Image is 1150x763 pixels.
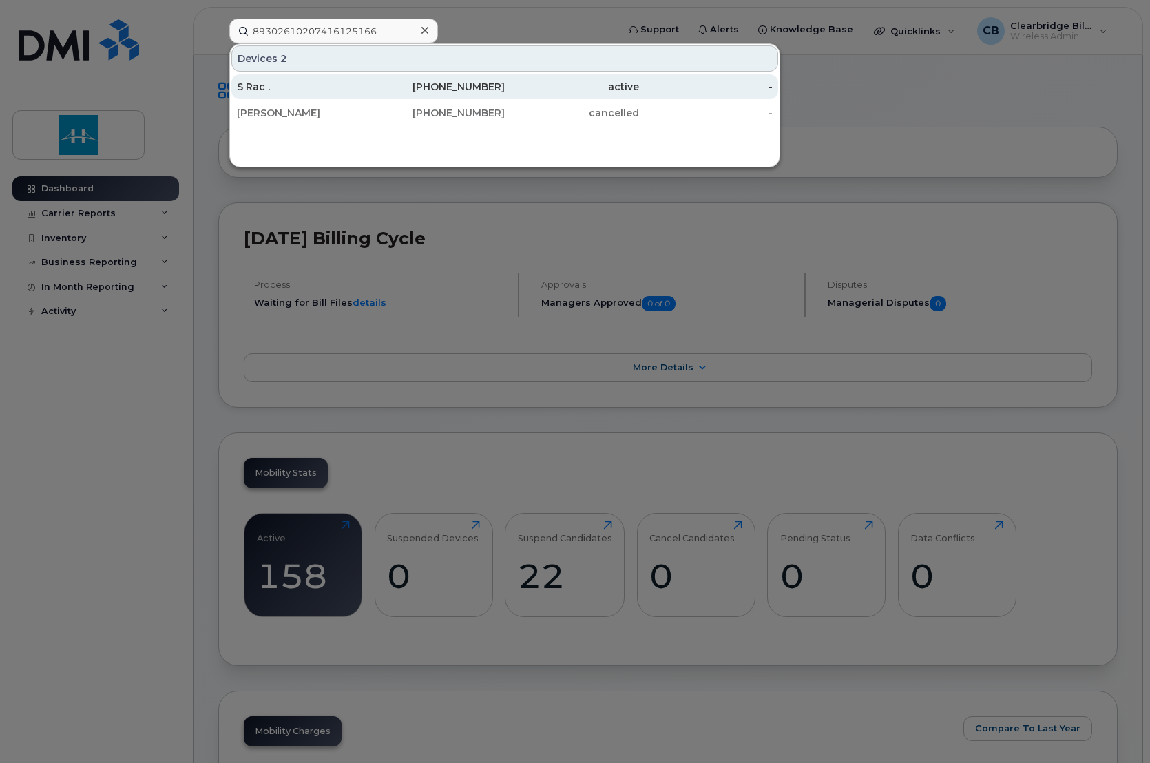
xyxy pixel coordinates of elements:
div: cancelled [505,106,639,120]
a: S Rac .[PHONE_NUMBER]active- [231,74,778,99]
div: Devices [231,45,778,72]
a: [PERSON_NAME][PHONE_NUMBER]cancelled- [231,101,778,125]
div: - [639,80,773,94]
div: [PHONE_NUMBER] [371,106,505,120]
div: [PHONE_NUMBER] [371,80,505,94]
div: active [505,80,639,94]
span: 2 [280,52,287,65]
div: [PERSON_NAME] [237,106,371,120]
div: S Rac . [237,80,371,94]
div: - [639,106,773,120]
